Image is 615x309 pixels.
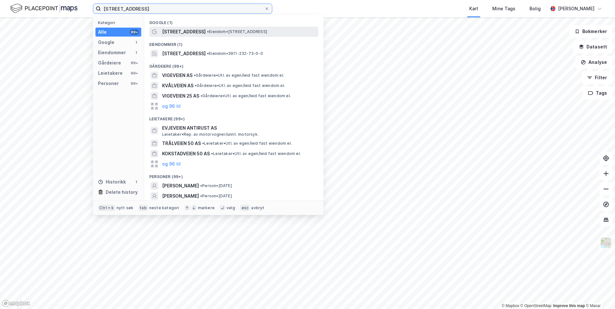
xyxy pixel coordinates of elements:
div: Google [98,39,114,46]
div: 99+ [130,30,139,35]
span: Eiendom • 3911-232-73-0-0 [207,51,263,56]
span: VIGEVEIEN 25 AS [162,92,199,100]
div: Gårdeiere (99+) [144,59,324,70]
span: • [211,151,213,156]
button: Filter [582,71,612,84]
div: nytt søk [117,205,134,210]
div: neste kategori [149,205,179,210]
div: 1 [134,179,139,185]
span: EVJEVEIEN ANTIRUST AS [162,124,316,132]
div: 99+ [130,81,139,86]
div: Eiendommer [98,49,126,56]
span: • [207,29,209,34]
span: KVÅLVEIEN AS [162,82,193,90]
div: Delete history [106,188,138,196]
span: • [194,73,196,78]
span: Leietaker • Utl. av egen/leid fast eiendom el. [202,141,292,146]
span: Person • [DATE] [200,193,232,199]
div: markere [198,205,215,210]
div: [PERSON_NAME] [558,5,594,13]
div: 1 [134,40,139,45]
span: • [195,83,197,88]
span: Person • [DATE] [200,183,232,188]
span: Gårdeiere • Utl. av egen/leid fast eiendom el. [201,93,291,99]
div: Leietakere (99+) [144,111,324,123]
span: [PERSON_NAME] [162,192,199,200]
a: Mapbox homepage [2,300,30,307]
div: Historikk [98,178,126,186]
div: 99+ [130,71,139,76]
span: [STREET_ADDRESS] [162,50,206,57]
span: [PERSON_NAME] [162,182,199,190]
div: Eiendommer (1) [144,37,324,48]
div: Mine Tags [492,5,515,13]
div: Personer [98,80,119,87]
div: esc [240,205,250,211]
iframe: Chat Widget [583,278,615,309]
div: Gårdeiere [98,59,121,67]
span: VIGEVEIEN AS [162,72,193,79]
span: TRÅLVEIEN 50 AS [162,140,201,147]
span: [STREET_ADDRESS] [162,28,206,36]
span: Leietaker • Rep. av motorvogner/unnt. motorsyk. [162,132,258,137]
span: Gårdeiere • Utl. av egen/leid fast eiendom el. [194,73,284,78]
a: Improve this map [553,304,585,308]
img: logo.f888ab2527a4732fd821a326f86c7f29.svg [10,3,78,14]
span: Leietaker • Utl. av egen/leid fast eiendom el. [211,151,301,156]
button: og 96 til [162,102,181,110]
div: tab [138,205,148,211]
span: Eiendom • [STREET_ADDRESS] [207,29,267,34]
div: Bolig [529,5,541,13]
div: 1 [134,50,139,55]
div: Ctrl + k [98,205,115,211]
div: avbryt [251,205,264,210]
div: Leietakere [98,69,123,77]
span: • [201,93,202,98]
button: Datasett [573,40,612,53]
div: Personer (99+) [144,169,324,181]
a: OpenStreetMap [521,304,552,308]
button: Analyse [575,56,612,69]
div: velg [226,205,235,210]
button: Tags [583,87,612,99]
div: Alle [98,28,107,36]
div: Google (1) [144,15,324,27]
span: • [202,141,204,146]
div: 99+ [130,60,139,65]
img: Z [600,237,612,249]
input: Søk på adresse, matrikkel, gårdeiere, leietakere eller personer [101,4,264,13]
div: Kart [469,5,478,13]
button: og 96 til [162,160,181,168]
div: Kategori [98,20,141,25]
a: Mapbox [502,304,519,308]
span: KOKSTADVEIEN 50 AS [162,150,210,158]
button: Bokmerker [569,25,612,38]
span: Gårdeiere • Utl. av egen/leid fast eiendom el. [195,83,285,88]
span: • [200,193,202,198]
span: • [207,51,209,56]
div: Kontrollprogram for chat [583,278,615,309]
span: • [200,183,202,188]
